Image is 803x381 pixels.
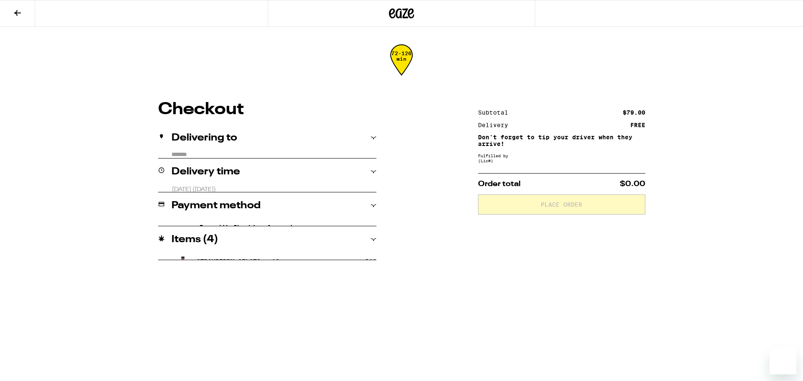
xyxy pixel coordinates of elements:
button: Place Order [478,194,645,215]
div: 72-126 min [390,51,413,82]
span: $0.00 [620,180,645,188]
iframe: Button to launch messaging window [770,348,796,374]
div: $79.00 [623,110,645,115]
h2: Payment method [171,201,261,211]
div: Subtotal [478,110,514,115]
p: [DATE] ([DATE]) [172,186,376,194]
h2: Items ( 4 ) [171,235,218,245]
p: Strawberry Gelato - 1g [197,258,279,265]
h2: Delivering to [171,133,237,143]
p: Don't forget to tip your driver when they arrive! [478,134,645,147]
span: Order total [478,180,521,188]
span: Pay with Checking Account [199,224,294,237]
span: Place Order [541,202,582,207]
h1: Checkout [158,101,376,118]
div: FREE [630,122,645,128]
h2: Delivery time [171,167,240,177]
div: Fulfilled by (Lic# ) [478,153,645,163]
div: Delivery [478,122,514,128]
div: $ 12 [365,258,376,265]
img: Strawberry Gelato - 1g [171,253,195,276]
